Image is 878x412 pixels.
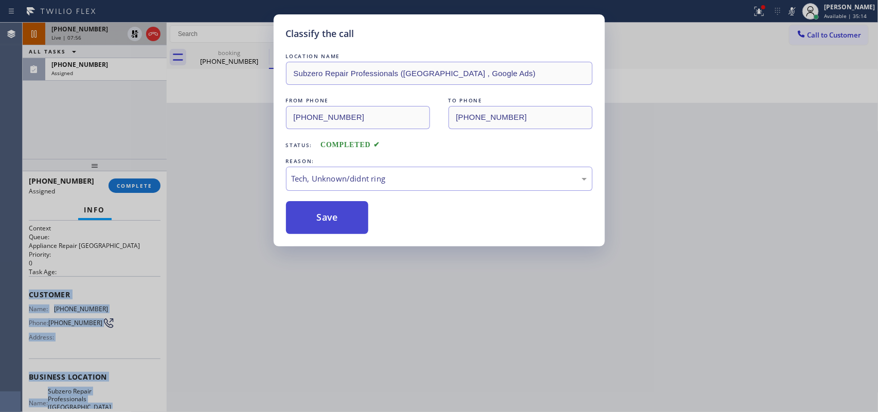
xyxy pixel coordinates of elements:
[286,156,593,167] div: REASON:
[449,106,593,129] input: To phone
[286,27,354,41] h5: Classify the call
[292,173,587,185] div: Tech, Unknown/didnt ring
[320,141,380,149] span: COMPLETED
[286,51,593,62] div: LOCATION NAME
[286,201,369,234] button: Save
[286,95,430,106] div: FROM PHONE
[286,106,430,129] input: From phone
[286,141,313,149] span: Status:
[449,95,593,106] div: TO PHONE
